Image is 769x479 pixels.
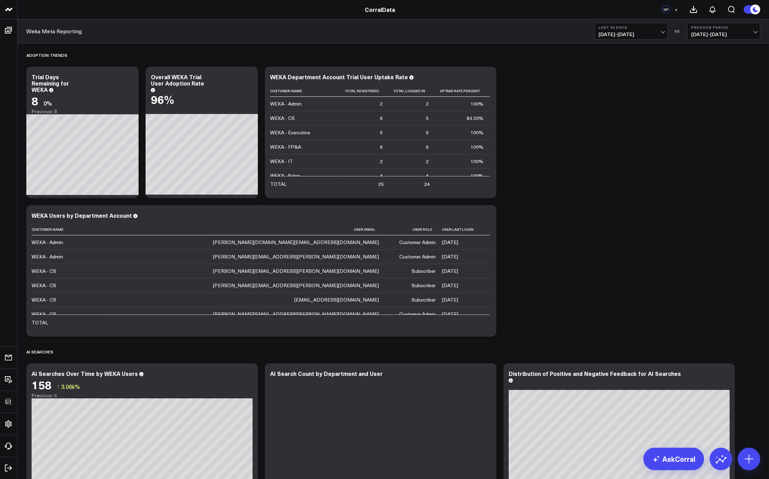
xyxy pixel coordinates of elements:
[687,23,760,40] button: Previous Period[DATE]-[DATE]
[412,282,436,289] div: Subscriber
[32,73,69,93] div: Trial Days Remaining for WEKA
[340,85,389,97] th: Total Registered
[380,158,383,165] div: 2
[32,296,56,303] div: WEKA - CS
[380,100,383,107] div: 2
[509,370,681,377] div: Distribution of Positive and Negative Feedback for AI Searches
[44,99,52,107] div: 0%
[270,172,300,179] div: WEKA - Sales
[672,5,681,14] button: +
[270,143,301,150] div: WEKA - FP&A
[442,253,458,260] div: [DATE]
[270,129,310,136] div: WEKA - Executive
[675,7,678,12] span: +
[270,115,295,122] div: WEKA - CS
[270,85,340,97] th: Customer Name
[435,85,490,97] th: Uptake Rate Percent
[32,319,48,326] div: TOTAL
[32,370,138,377] div: AI Searches Over Time by WEKA Users
[32,282,56,289] div: WEKA - CS
[32,311,56,318] div: WEKA - CS
[32,378,52,391] div: 158
[389,85,435,97] th: Total Logged In
[691,32,756,37] span: [DATE] - [DATE]
[442,268,458,275] div: [DATE]
[32,239,63,246] div: WEKA - Admin
[213,268,379,275] div: [PERSON_NAME][EMAIL_ADDRESS][PERSON_NAME][DOMAIN_NAME]
[32,393,253,398] div: Previous: 5
[151,73,204,87] div: Overall WEKA Trial User Adoption Rate
[426,129,429,136] div: 5
[412,268,436,275] div: Subscriber
[442,282,458,289] div: [DATE]
[270,181,287,188] div: TOTAL
[643,448,704,470] a: AskCorral
[380,129,383,136] div: 5
[470,158,483,165] div: 100%
[32,224,102,235] th: Customer Name
[426,100,429,107] div: 2
[32,109,133,114] div: Previous: 8
[470,129,483,136] div: 100%
[26,27,82,35] a: Weka Meta Reporting
[426,143,429,150] div: 6
[32,253,63,260] div: WEKA - Admin
[412,296,436,303] div: Subscriber
[270,73,408,81] div: WEKA Department Account Trial User Uptake Rate
[399,311,436,318] div: Customer Admin
[399,253,436,260] div: Customer Admin
[691,25,756,29] b: Previous Period
[32,211,132,219] div: WEKA Users by Department Account
[294,296,379,303] div: [EMAIL_ADDRESS][DOMAIN_NAME]
[270,370,383,377] div: AI Search Count by Department and User
[470,143,483,150] div: 100%
[270,100,302,107] div: WEKA - Admin
[270,158,293,165] div: WEKA - IT
[467,115,483,122] div: 83.33%
[442,224,490,235] th: User Last Login
[102,224,385,235] th: User Email
[426,115,429,122] div: 5
[380,143,383,150] div: 6
[385,224,442,235] th: User Role
[151,93,174,106] div: 96%
[213,253,379,260] div: [PERSON_NAME][EMAIL_ADDRESS][PERSON_NAME][DOMAIN_NAME]
[26,47,67,63] div: Adoption Trends
[213,282,379,289] div: [PERSON_NAME][EMAIL_ADDRESS][PERSON_NAME][DOMAIN_NAME]
[599,32,664,37] span: [DATE] - [DATE]
[426,172,429,179] div: 4
[599,25,664,29] b: Last 30 Days
[442,296,458,303] div: [DATE]
[442,239,458,246] div: [DATE]
[57,382,60,391] span: ↑
[32,94,38,107] div: 8
[426,158,429,165] div: 2
[378,181,384,188] div: 25
[380,172,383,179] div: 4
[470,100,483,107] div: 100%
[595,23,668,40] button: Last 30 Days[DATE]-[DATE]
[213,311,379,318] div: [PERSON_NAME][EMAIL_ADDRESS][PERSON_NAME][DOMAIN_NAME]
[32,268,56,275] div: WEKA - CS
[671,29,684,33] div: VS
[442,311,458,318] div: [DATE]
[380,115,383,122] div: 6
[399,239,436,246] div: Customer Admin
[365,6,395,13] a: CorralData
[662,5,670,14] div: GP
[213,239,379,246] div: [PERSON_NAME][DOMAIN_NAME][EMAIL_ADDRESS][DOMAIN_NAME]
[26,344,53,360] div: AI Searches
[470,172,483,179] div: 100%
[424,181,430,188] div: 24
[61,383,80,390] span: 3.06k%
